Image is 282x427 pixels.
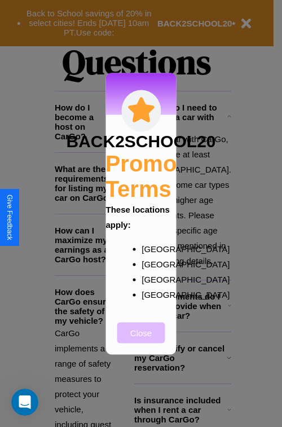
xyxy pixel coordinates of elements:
[142,271,163,287] p: [GEOGRAPHIC_DATA]
[142,256,163,271] p: [GEOGRAPHIC_DATA]
[11,389,38,416] iframe: Intercom live chat
[66,131,215,151] h3: BACK2SCHOOL20
[6,195,14,240] div: Give Feedback
[106,204,170,229] b: These locations apply:
[142,287,163,302] p: [GEOGRAPHIC_DATA]
[142,241,163,256] p: [GEOGRAPHIC_DATA]
[105,151,177,201] h2: Promo Terms
[117,322,165,343] button: Close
